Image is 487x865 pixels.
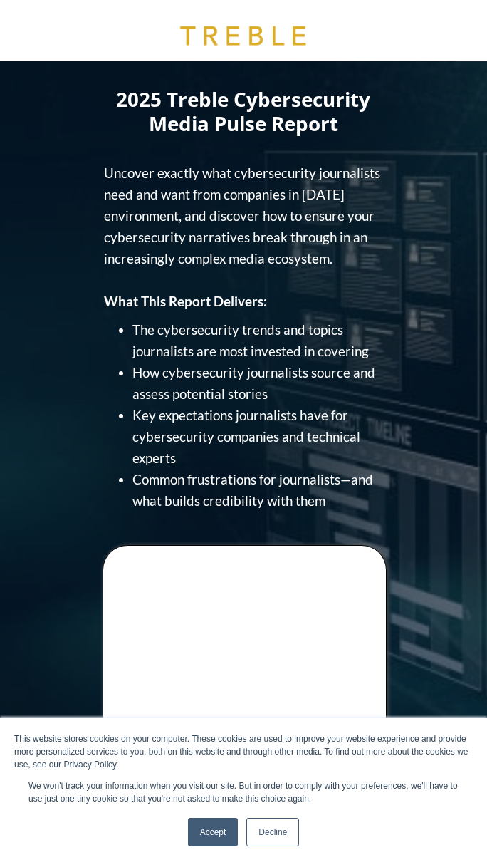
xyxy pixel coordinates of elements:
a: Accept [188,818,239,846]
div: This website stores cookies on your computer. These cookies are used to improve your website expe... [14,732,473,771]
p: We won't track your information when you visit our site. But in order to comply with your prefere... [28,779,459,805]
span: Key expectations journalists have for cybersecurity companies and technical experts [132,407,360,466]
span: 2025 Treble Cybersecurity Media Pulse Report [116,86,370,137]
strong: What This Report Delivers: [104,293,267,309]
span: Common frustrations for journalists—and what builds credibility with them [132,471,373,509]
span: The cybersecurity trends and topics journalists are most invested in covering [132,321,369,359]
span: How cybersecurity journalists source and assess potential stories [132,364,375,402]
a: Decline [246,818,299,846]
span: Uncover exactly what cybersecurity journalists need and want from companies in [DATE] environment... [104,165,380,266]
